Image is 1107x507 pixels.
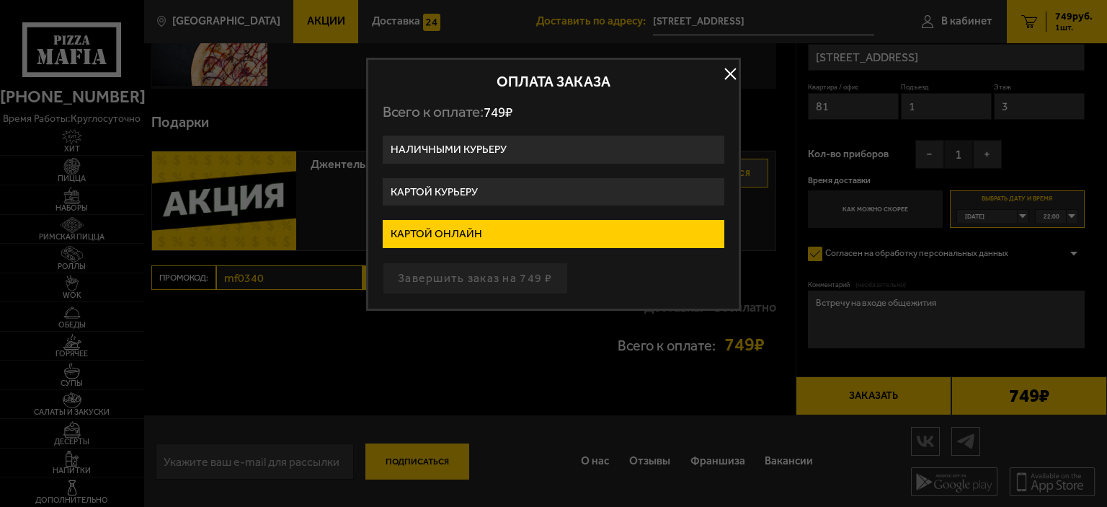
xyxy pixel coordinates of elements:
[383,74,724,89] h2: Оплата заказа
[383,136,724,164] label: Наличными курьеру
[383,178,724,206] label: Картой курьеру
[484,104,512,120] span: 749 ₽
[383,103,724,121] p: Всего к оплате:
[383,220,724,248] label: Картой онлайн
